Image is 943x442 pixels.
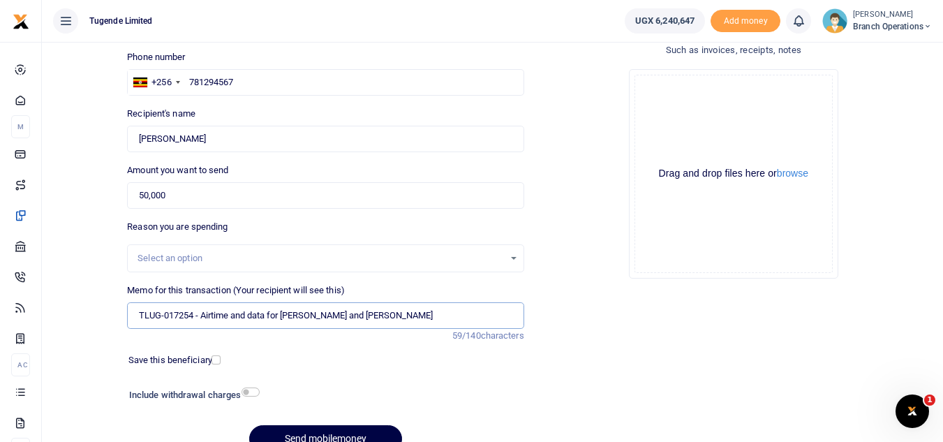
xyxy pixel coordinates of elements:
[127,126,524,152] input: Loading name...
[711,15,780,25] a: Add money
[127,69,524,96] input: Enter phone number
[711,10,780,33] li: Toup your wallet
[619,8,711,34] li: Wallet ballance
[11,115,30,138] li: M
[777,168,808,178] button: browse
[13,13,29,30] img: logo-small
[128,70,184,95] div: Uganda: +256
[151,75,171,89] div: +256
[625,8,705,34] a: UGX 6,240,647
[129,390,253,401] h6: Include withdrawal charges
[127,182,524,209] input: UGX
[481,330,524,341] span: characters
[127,283,345,297] label: Memo for this transaction (Your recipient will see this)
[84,15,158,27] span: Tugende Limited
[635,167,832,180] div: Drag and drop files here or
[822,8,847,34] img: profile-user
[896,395,929,428] iframe: Intercom live chat
[127,50,185,64] label: Phone number
[853,20,932,33] span: Branch Operations
[635,14,695,28] span: UGX 6,240,647
[128,353,212,367] label: Save this beneficiary
[13,15,29,26] a: logo-small logo-large logo-large
[127,302,524,329] input: Enter extra information
[535,43,932,58] h4: Such as invoices, receipts, notes
[629,69,838,279] div: File Uploader
[822,8,932,34] a: profile-user [PERSON_NAME] Branch Operations
[11,353,30,376] li: Ac
[127,163,228,177] label: Amount you want to send
[127,107,195,121] label: Recipient's name
[711,10,780,33] span: Add money
[924,395,935,406] span: 1
[853,9,932,21] small: [PERSON_NAME]
[138,251,503,265] div: Select an option
[127,220,228,234] label: Reason you are spending
[452,330,481,341] span: 59/140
